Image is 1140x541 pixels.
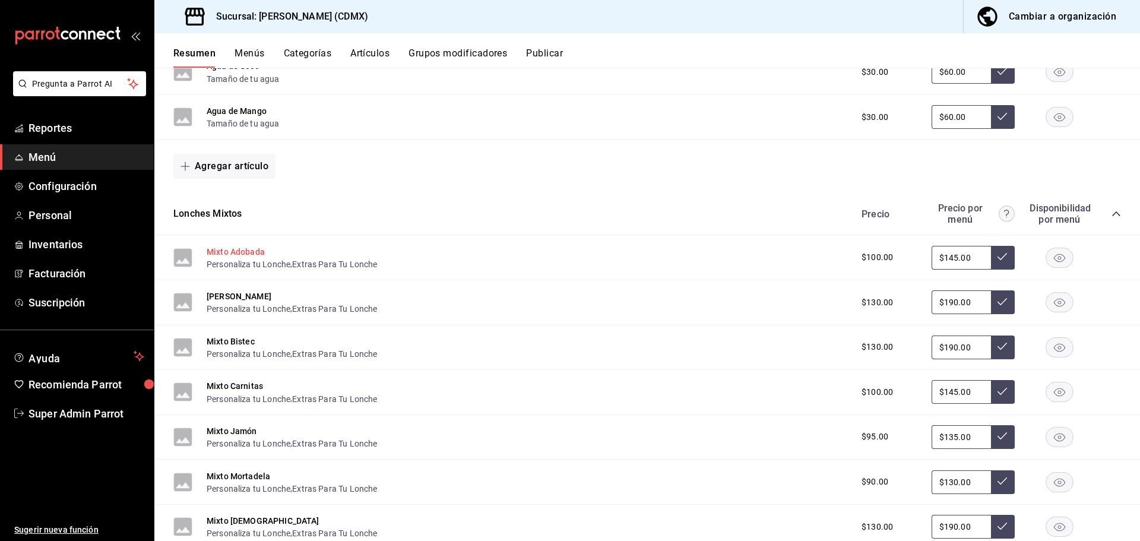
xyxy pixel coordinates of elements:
[850,208,926,220] div: Precio
[207,73,280,85] button: Tamaño de tu agua
[862,521,893,533] span: $130.00
[207,302,377,315] div: ,
[292,527,377,539] button: Extras Para Tu Lonche
[207,336,255,347] button: Mixto Bistec
[292,348,377,360] button: Extras Para Tu Lonche
[292,438,377,450] button: Extras Para Tu Lonche
[207,527,377,539] div: ,
[28,349,129,363] span: Ayuda
[207,392,377,404] div: ,
[28,149,144,165] span: Menú
[28,406,144,422] span: Super Admin Parrot
[932,290,991,314] input: Sin ajuste
[292,483,377,495] button: Extras Para Tu Lonche
[1009,8,1116,25] div: Cambiar a organización
[207,425,257,437] button: Mixto Jamón
[862,431,888,443] span: $95.00
[207,348,290,360] button: Personaliza tu Lonche
[173,48,1140,68] div: navigation tabs
[932,105,991,129] input: Sin ajuste
[32,78,128,90] span: Pregunta a Parrot AI
[284,48,332,68] button: Categorías
[207,347,377,360] div: ,
[207,437,377,450] div: ,
[28,207,144,223] span: Personal
[207,483,290,495] button: Personaliza tu Lonche
[8,86,146,99] a: Pregunta a Parrot AI
[932,246,991,270] input: Sin ajuste
[350,48,389,68] button: Artículos
[207,246,265,258] button: Mixto Adobada
[173,48,216,68] button: Resumen
[28,178,144,194] span: Configuración
[14,524,144,536] span: Sugerir nueva función
[207,393,290,405] button: Personaliza tu Lonche
[235,48,264,68] button: Menús
[207,105,267,117] button: Agua de Mango
[932,336,991,359] input: Sin ajuste
[28,295,144,311] span: Suscripción
[292,393,377,405] button: Extras Para Tu Lonche
[526,48,563,68] button: Publicar
[1111,209,1121,219] button: collapse-category-row
[207,470,270,482] button: Mixto Mortadela
[131,31,140,40] button: open_drawer_menu
[173,154,275,179] button: Agregar artículo
[207,380,263,392] button: Mixto Carnitas
[862,386,893,398] span: $100.00
[932,60,991,84] input: Sin ajuste
[207,118,280,129] button: Tamaño de tu agua
[932,470,991,494] input: Sin ajuste
[207,482,377,495] div: ,
[932,203,1015,225] div: Precio por menú
[28,377,144,393] span: Recomienda Parrot
[932,425,991,449] input: Sin ajuste
[862,251,893,264] span: $100.00
[28,120,144,136] span: Reportes
[207,527,290,539] button: Personaliza tu Lonche
[207,303,290,315] button: Personaliza tu Lonche
[408,48,507,68] button: Grupos modificadores
[173,207,242,221] button: Lonches Mixtos
[862,296,893,309] span: $130.00
[207,258,290,270] button: Personaliza tu Lonche
[207,290,271,302] button: [PERSON_NAME]
[862,476,888,488] span: $90.00
[28,236,144,252] span: Inventarios
[28,265,144,281] span: Facturación
[207,515,319,527] button: Mixto [DEMOGRAPHIC_DATA]
[207,438,290,450] button: Personaliza tu Lonche
[292,258,377,270] button: Extras Para Tu Lonche
[13,71,146,96] button: Pregunta a Parrot AI
[292,303,377,315] button: Extras Para Tu Lonche
[1030,203,1089,225] div: Disponibilidad por menú
[862,111,888,124] span: $30.00
[862,66,888,78] span: $30.00
[932,515,991,539] input: Sin ajuste
[207,10,368,24] h3: Sucursal: [PERSON_NAME] (CDMX)
[862,341,893,353] span: $130.00
[207,258,377,270] div: ,
[932,380,991,404] input: Sin ajuste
